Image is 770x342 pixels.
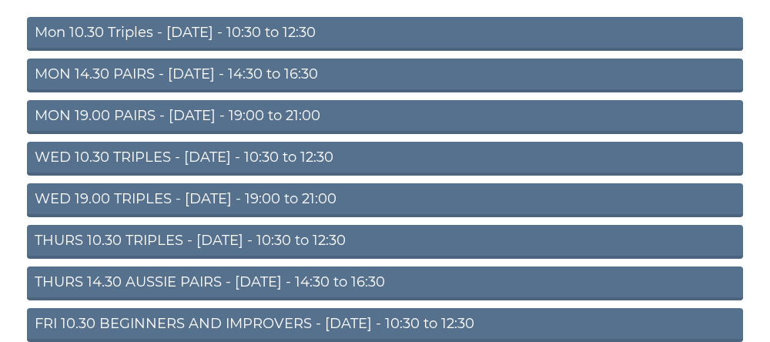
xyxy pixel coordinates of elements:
a: MON 14.30 PAIRS - [DATE] - 14:30 to 16:30 [27,59,743,92]
a: FRI 10.30 BEGINNERS AND IMPROVERS - [DATE] - 10:30 to 12:30 [27,308,743,342]
a: Mon 10.30 Triples - [DATE] - 10:30 to 12:30 [27,17,743,51]
a: MON 19.00 PAIRS - [DATE] - 19:00 to 21:00 [27,100,743,134]
a: THURS 10.30 TRIPLES - [DATE] - 10:30 to 12:30 [27,225,743,259]
a: THURS 14.30 AUSSIE PAIRS - [DATE] - 14:30 to 16:30 [27,267,743,300]
a: WED 10.30 TRIPLES - [DATE] - 10:30 to 12:30 [27,142,743,176]
a: WED 19.00 TRIPLES - [DATE] - 19:00 to 21:00 [27,183,743,217]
